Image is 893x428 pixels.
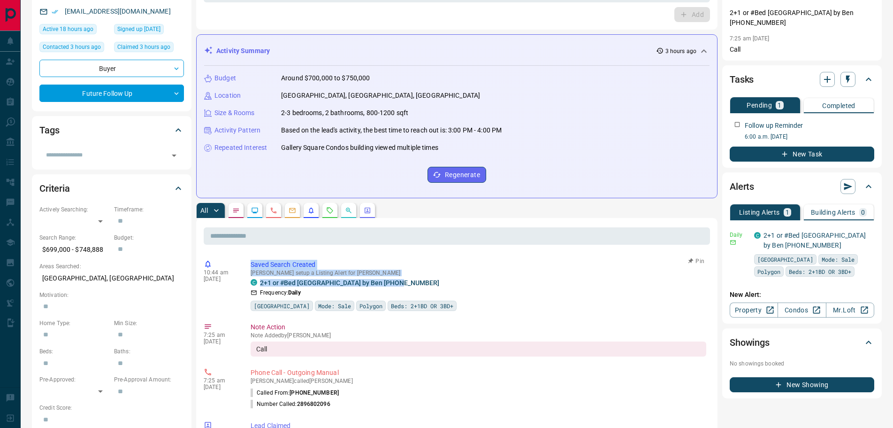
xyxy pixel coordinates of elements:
div: condos.ca [251,279,257,286]
span: Signed up [DATE] [117,24,160,34]
svg: Email Verified [52,8,58,15]
div: Tasks [730,68,874,91]
p: Motivation: [39,291,184,299]
p: Phone Call - Outgoing Manual [251,368,706,378]
svg: Email [730,239,736,246]
a: Property [730,303,778,318]
svg: Emails [289,207,296,214]
p: Called From: [251,389,339,397]
p: No showings booked [730,359,874,368]
p: Completed [822,102,855,109]
p: Location [214,91,241,101]
div: Alerts [730,175,874,198]
svg: Calls [270,207,277,214]
span: Active 18 hours ago [43,24,93,34]
svg: Opportunities [345,207,352,214]
span: [GEOGRAPHIC_DATA] [757,255,813,264]
p: 3 hours ago [665,47,696,55]
strong: Daily [288,289,301,296]
p: [DATE] [204,276,237,282]
button: Regenerate [427,167,486,183]
p: Size & Rooms [214,108,255,118]
div: Fri Sep 12 2025 [114,42,184,55]
div: Thu Jul 13 2023 [114,24,184,37]
p: Beds: [39,347,109,356]
p: 10:44 am [204,269,237,276]
p: Activity Summary [216,46,270,56]
div: Future Follow Up [39,85,184,102]
h2: Showings [730,335,770,350]
span: Claimed 3 hours ago [117,42,170,52]
p: Gallery Square Condos building viewed multiple times [281,143,438,153]
p: 7:25 am [DATE] [730,35,770,42]
svg: Notes [232,207,240,214]
p: Call [730,45,874,54]
div: Tags [39,119,184,141]
p: [PERSON_NAME] called [PERSON_NAME] [251,378,706,384]
p: 7:25 am [204,332,237,338]
p: Activity Pattern [214,125,260,135]
p: Based on the lead's activity, the best time to reach out is: 3:00 PM - 4:00 PM [281,125,502,135]
span: Polygon [359,301,382,311]
a: 2+1 or #Bed [GEOGRAPHIC_DATA] by Ben [PHONE_NUMBER] [763,232,866,249]
p: 1 [778,102,781,109]
p: Follow up Reminder [745,121,803,131]
p: Pending [747,102,772,109]
p: Around $700,000 to $750,000 [281,73,370,83]
p: Frequency: [260,288,301,297]
a: Condos [778,303,826,318]
p: Home Type: [39,319,109,327]
p: 7:25 am [204,377,237,384]
h2: Criteria [39,181,70,196]
a: [EMAIL_ADDRESS][DOMAIN_NAME] [65,8,171,15]
svg: Agent Actions [364,207,371,214]
p: Number Called: [251,400,330,408]
div: Call [251,342,706,357]
div: Showings [730,331,874,354]
p: All [200,207,208,214]
p: 2-3 bedrooms, 2 bathrooms, 800-1200 sqft [281,108,408,118]
div: Fri Sep 12 2025 [39,42,109,55]
button: Open [168,149,181,162]
p: [DATE] [204,338,237,345]
h2: Alerts [730,179,754,194]
svg: Requests [326,207,334,214]
span: [PHONE_NUMBER] [290,389,339,396]
p: Timeframe: [114,205,184,214]
p: [PERSON_NAME] setup a Listing Alert for [PERSON_NAME] [251,270,706,276]
p: 6:00 a.m. [DATE] [745,132,874,141]
p: $699,000 - $748,888 [39,242,109,257]
p: Pre-Approved: [39,375,109,384]
p: New Alert: [730,290,874,300]
p: Min Size: [114,319,184,327]
div: Activity Summary3 hours ago [204,42,710,60]
span: Polygon [757,267,780,276]
p: Saved Search Created [251,260,706,270]
p: Note Action [251,322,706,332]
span: Contacted 3 hours ago [43,42,101,52]
p: [GEOGRAPHIC_DATA], [GEOGRAPHIC_DATA] [39,271,184,286]
p: [GEOGRAPHIC_DATA], [GEOGRAPHIC_DATA], [GEOGRAPHIC_DATA] [281,91,480,101]
p: Search Range: [39,233,109,242]
p: Budget: [114,233,184,242]
button: New Task [730,147,874,162]
p: Daily [730,231,748,239]
svg: Lead Browsing Activity [251,207,259,214]
button: Pin [683,257,710,265]
span: 2896802096 [297,401,330,407]
p: Note Added by [PERSON_NAME] [251,332,706,339]
p: [DATE] [204,384,237,390]
p: Actively Searching: [39,205,109,214]
div: condos.ca [754,232,761,239]
div: Criteria [39,177,184,200]
a: 2+1 or #Bed [GEOGRAPHIC_DATA] by Ben [PHONE_NUMBER] [260,279,439,287]
span: Beds: 2+1BD OR 3BD+ [391,301,453,311]
span: Beds: 2+1BD OR 3BD+ [789,267,851,276]
p: Baths: [114,347,184,356]
button: New Showing [730,377,874,392]
div: Buyer [39,60,184,77]
p: Repeated Interest [214,143,267,153]
a: Mr.Loft [826,303,874,318]
p: 0 [861,209,865,216]
svg: Listing Alerts [307,207,315,214]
